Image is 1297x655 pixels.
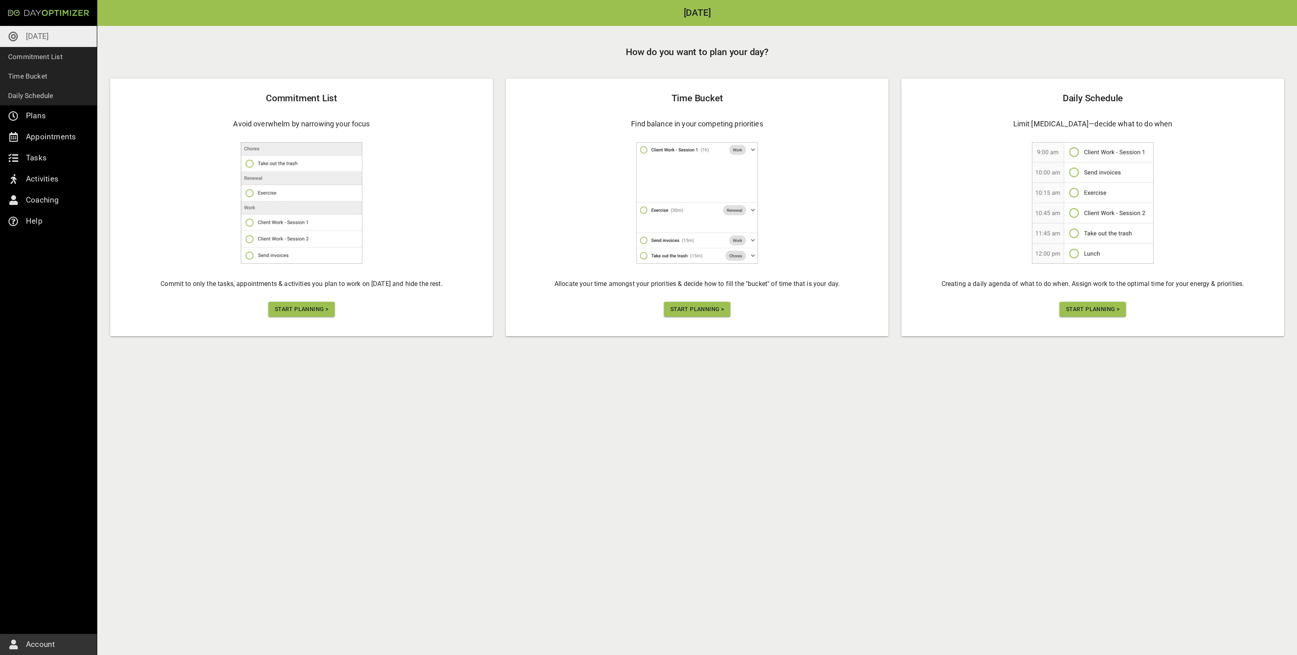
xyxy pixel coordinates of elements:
[117,279,486,289] h6: Commit to only the tasks, appointments & activities you plan to work on [DATE] and hide the rest.
[26,194,59,207] p: Coaching
[97,9,1297,18] h2: [DATE]
[26,638,55,651] p: Account
[512,92,882,105] h2: Time Bucket
[908,279,1278,289] h6: Creating a daily agenda of what to do when. Assign work to the optimal time for your energy & pri...
[275,304,328,314] span: Start Planning >
[26,173,58,186] p: Activities
[8,90,54,101] p: Daily Schedule
[26,151,47,164] p: Tasks
[8,10,89,16] img: Day Optimizer
[908,92,1278,105] h2: Daily Schedule
[670,304,724,314] span: Start Planning >
[117,118,486,129] h4: Avoid overwhelm by narrowing your focus
[1059,302,1126,317] button: Start Planning >
[1066,304,1119,314] span: Start Planning >
[512,118,882,129] h4: Find balance in your competing priorities
[908,118,1278,129] h4: Limit [MEDICAL_DATA]—decide what to do when
[26,30,49,43] p: [DATE]
[8,51,63,62] p: Commitment List
[26,109,46,122] p: Plans
[117,92,486,105] h2: Commitment List
[26,215,43,228] p: Help
[110,45,1284,59] h2: How do you want to plan your day?
[268,302,335,317] button: Start Planning >
[512,279,882,289] h6: Allocate your time amongst your priorities & decide how to fill the "bucket" of time that is your...
[664,302,730,317] button: Start Planning >
[8,70,47,82] p: Time Bucket
[26,130,76,143] p: Appointments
